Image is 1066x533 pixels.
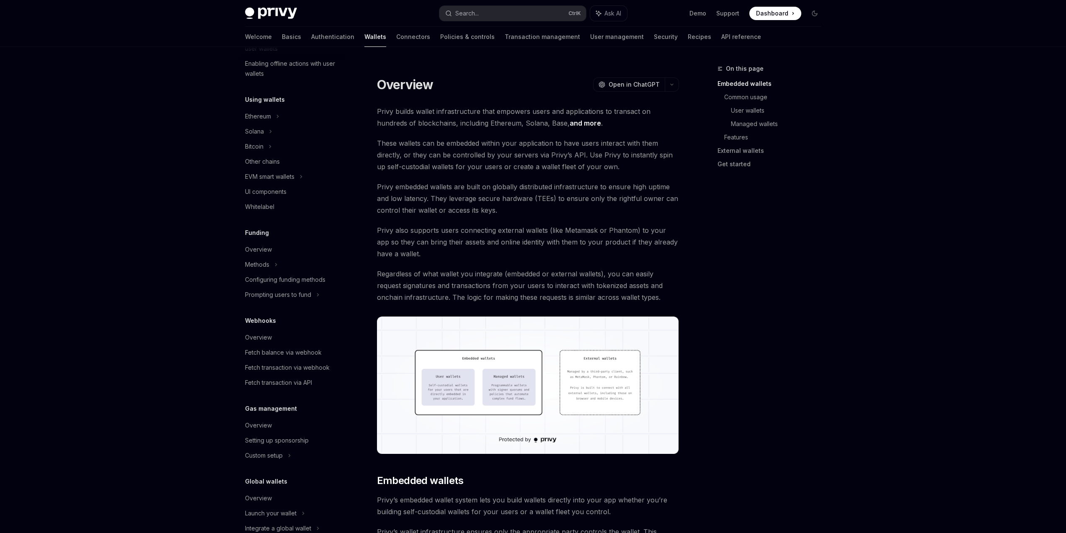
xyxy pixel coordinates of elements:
[245,435,309,445] div: Setting up sponsorship
[440,27,495,47] a: Policies & controls
[724,90,828,104] a: Common usage
[245,202,274,212] div: Whitelabel
[245,59,341,79] div: Enabling offline actions with user wallets
[377,268,679,303] span: Regardless of what wallet you integrate (embedded or external wallets), you can easily request si...
[245,187,287,197] div: UI components
[238,330,346,345] a: Overview
[721,27,761,47] a: API reference
[716,9,739,18] a: Support
[245,493,272,503] div: Overview
[245,8,297,19] img: dark logo
[245,95,285,105] h5: Using wallets
[238,184,346,199] a: UI components
[238,491,346,506] a: Overview
[238,360,346,375] a: Fetch transaction via webhook
[238,56,346,81] a: Enabling offline actions with user wallets
[731,104,828,117] a: User wallets
[377,474,463,487] span: Embedded wallets
[245,157,280,167] div: Other chains
[756,9,788,18] span: Dashboard
[377,137,679,173] span: These wallets can be embedded within your application to have users interact with them directly, ...
[568,10,581,17] span: Ctrl K
[718,144,828,157] a: External wallets
[377,77,434,92] h1: Overview
[590,6,627,21] button: Ask AI
[282,27,301,47] a: Basics
[609,80,660,89] span: Open in ChatGPT
[238,345,346,360] a: Fetch balance via webhook
[377,181,679,216] span: Privy embedded wallets are built on globally distributed infrastructure to ensure high uptime and...
[245,142,263,152] div: Bitcoin
[718,157,828,171] a: Get started
[311,27,354,47] a: Authentication
[238,154,346,169] a: Other chains
[396,27,430,47] a: Connectors
[245,172,294,182] div: EVM smart wallets
[377,317,679,454] img: images/walletoverview.png
[688,27,711,47] a: Recipes
[245,275,325,285] div: Configuring funding methods
[377,494,679,518] span: Privy’s embedded wallet system lets you build wallets directly into your app whether you’re build...
[570,119,601,128] a: and more
[505,27,580,47] a: Transaction management
[245,363,330,373] div: Fetch transaction via webhook
[654,27,678,47] a: Security
[245,290,311,300] div: Prompting users to fund
[245,111,271,121] div: Ethereum
[245,260,269,270] div: Methods
[245,126,264,136] div: Solana
[238,375,346,390] a: Fetch transaction via API
[245,508,297,518] div: Launch your wallet
[238,433,346,448] a: Setting up sponsorship
[718,77,828,90] a: Embedded wallets
[726,64,764,74] span: On this page
[455,8,479,18] div: Search...
[245,451,283,461] div: Custom setup
[245,476,287,487] h5: Global wallets
[245,348,322,358] div: Fetch balance via webhook
[245,245,272,255] div: Overview
[439,6,586,21] button: Search...CtrlK
[245,316,276,326] h5: Webhooks
[749,7,801,20] a: Dashboard
[808,7,821,20] button: Toggle dark mode
[245,27,272,47] a: Welcome
[604,9,621,18] span: Ask AI
[238,418,346,433] a: Overview
[731,117,828,131] a: Managed wallets
[245,332,272,342] div: Overview
[377,224,679,260] span: Privy also supports users connecting external wallets (like Metamask or Phantom) to your app so t...
[377,106,679,129] span: Privy builds wallet infrastructure that empowers users and applications to transact on hundreds o...
[364,27,386,47] a: Wallets
[245,404,297,414] h5: Gas management
[245,420,272,430] div: Overview
[724,131,828,144] a: Features
[238,199,346,214] a: Whitelabel
[238,242,346,257] a: Overview
[245,378,312,388] div: Fetch transaction via API
[689,9,706,18] a: Demo
[593,77,665,92] button: Open in ChatGPT
[238,272,346,287] a: Configuring funding methods
[590,27,644,47] a: User management
[245,228,269,238] h5: Funding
